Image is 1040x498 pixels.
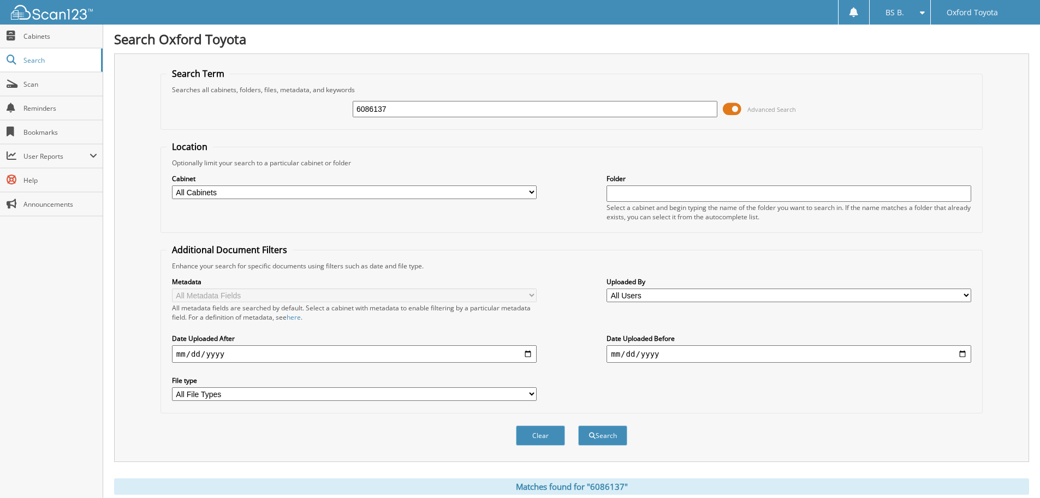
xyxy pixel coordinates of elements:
[172,174,537,183] label: Cabinet
[114,30,1029,48] h1: Search Oxford Toyota
[516,425,565,446] button: Clear
[167,158,977,167] div: Optionally limit your search to a particular cabinet or folder
[167,141,213,153] legend: Location
[23,176,97,185] span: Help
[886,9,904,16] span: BS B.
[167,244,293,256] legend: Additional Document Filters
[172,376,537,385] label: File type
[287,313,301,322] a: here
[607,345,971,363] input: end
[23,56,96,65] span: Search
[607,277,971,286] label: Uploaded By
[172,303,537,322] div: All metadata fields are searched by default. Select a cabinet with metadata to enable filtering b...
[167,68,230,80] legend: Search Term
[607,334,971,343] label: Date Uploaded Before
[167,85,977,94] div: Searches all cabinets, folders, files, metadata, and keywords
[23,32,97,41] span: Cabinets
[23,152,90,161] span: User Reports
[172,334,537,343] label: Date Uploaded After
[747,105,796,113] span: Advanced Search
[947,9,998,16] span: Oxford Toyota
[23,200,97,209] span: Announcements
[23,80,97,89] span: Scan
[23,104,97,113] span: Reminders
[172,277,537,286] label: Metadata
[607,203,971,221] div: Select a cabinet and begin typing the name of the folder you want to search in. If the name match...
[167,261,977,271] div: Enhance your search for specific documents using filters such as date and file type.
[11,5,93,20] img: scan123-logo-white.svg
[578,425,627,446] button: Search
[23,128,97,137] span: Bookmarks
[607,174,971,183] label: Folder
[114,478,1029,495] div: Matches found for "6086137"
[172,345,537,363] input: start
